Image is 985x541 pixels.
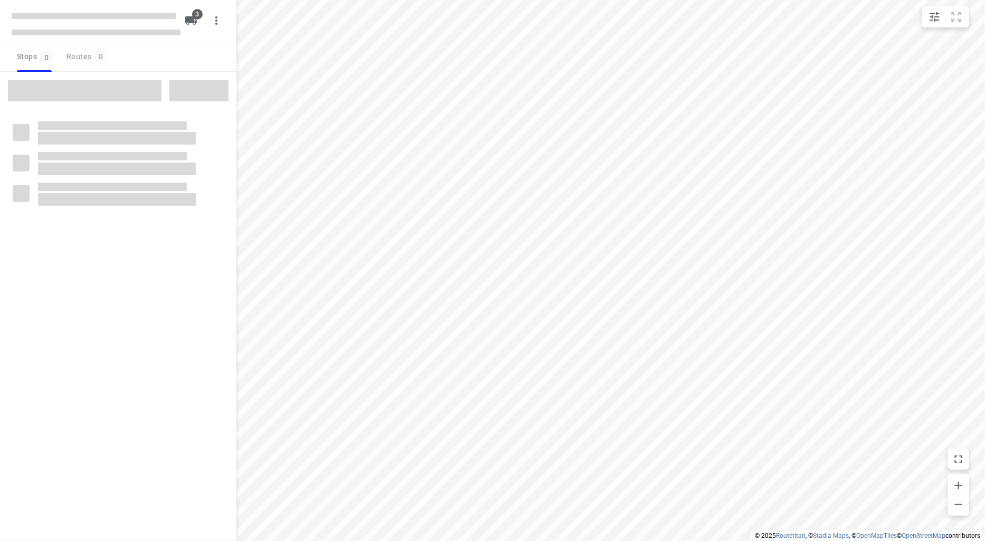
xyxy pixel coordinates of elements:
a: OpenMapTiles [857,532,897,539]
li: © 2025 , © , © © contributors [755,532,981,539]
a: Routetitan [776,532,806,539]
div: small contained button group [922,6,969,27]
button: Map settings [924,6,945,27]
a: OpenStreetMap [902,532,946,539]
a: Stadia Maps [813,532,849,539]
